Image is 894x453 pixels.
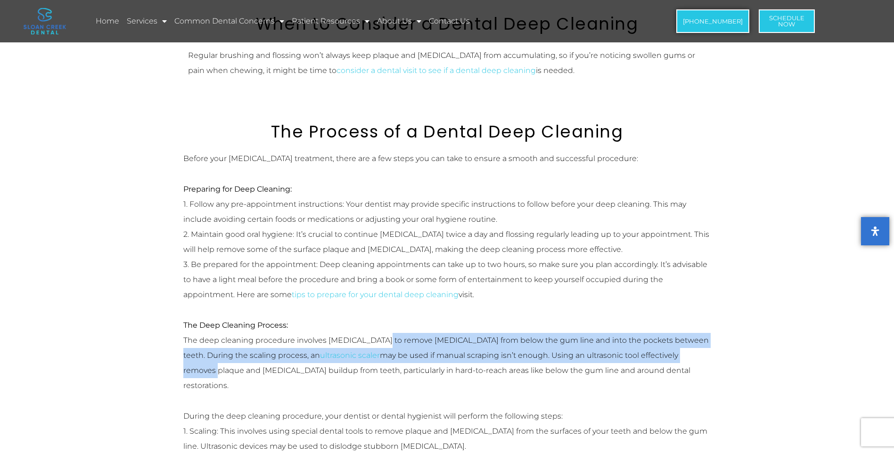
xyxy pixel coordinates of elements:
strong: The Deep Cleaning Process: [183,321,288,330]
a: ScheduleNow [759,9,815,33]
span: [PHONE_NUMBER] [683,18,743,24]
a: Contact Us [427,10,471,32]
h2: The Process of a Dental Deep Cleaning [183,122,711,142]
a: Home [94,10,121,32]
nav: Menu [94,10,615,32]
p: Regular brushing and flossing won’t always keep plaque and [MEDICAL_DATA] from accumulating, so i... [188,48,706,78]
a: tips to prepare for your dental deep cleaning [292,290,459,299]
a: ultrasonic scaler [320,351,380,360]
a: Common Dental Concerns [173,10,286,32]
p: Before your [MEDICAL_DATA] treatment, there are a few steps you can take to ensure a smooth and s... [183,151,711,166]
strong: Preparing for Deep Cleaning: [183,185,292,194]
p: The deep cleaning procedure involves [MEDICAL_DATA] to remove [MEDICAL_DATA] from below the gum l... [183,318,711,393]
span: Schedule Now [769,15,804,27]
a: About Us [376,10,423,32]
a: consider a dental visit to see if a dental deep cleaning [336,66,536,75]
a: [PHONE_NUMBER] [676,9,749,33]
a: Services [125,10,168,32]
a: Patient Resources [290,10,371,32]
p: 1. Follow any pre-appointment instructions: Your dentist may provide specific instructions to fol... [183,182,711,302]
button: Open Accessibility Panel [861,217,889,245]
img: logo [24,8,66,34]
